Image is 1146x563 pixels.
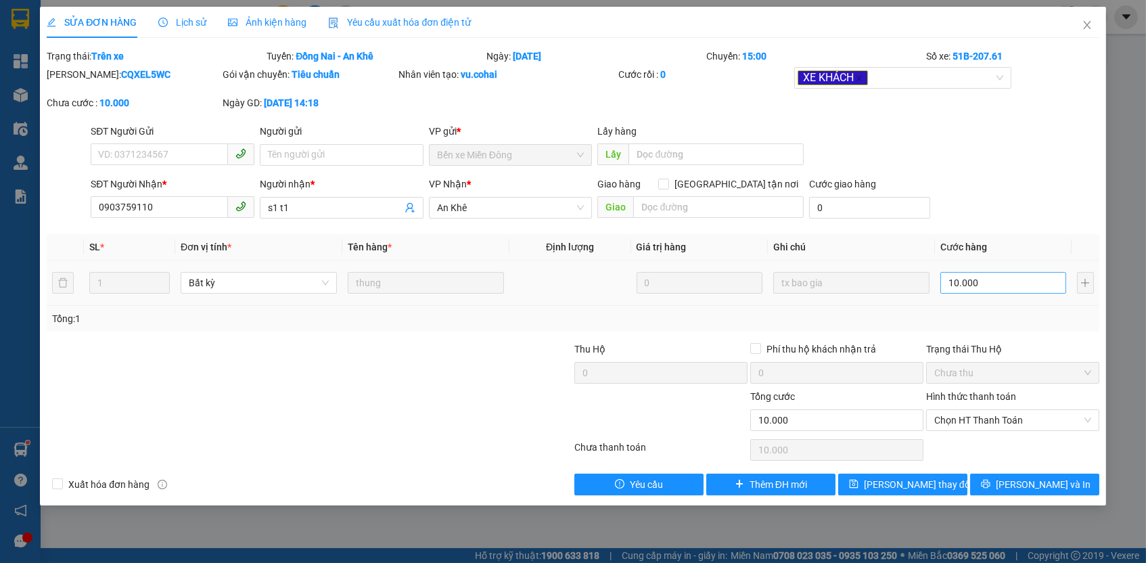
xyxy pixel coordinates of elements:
span: Tên hàng [348,242,392,252]
div: Người gửi [260,124,423,139]
input: VD: Bàn, Ghế [348,272,504,294]
span: Lấy [597,143,628,165]
button: plus [1077,272,1094,294]
span: Yêu cầu xuất hóa đơn điện tử [328,17,471,28]
b: Trên xe [91,51,124,62]
span: Chưa thu [934,363,1091,383]
span: save [849,479,858,490]
b: [DATE] [513,51,541,62]
span: Xuất hóa đơn hàng [63,477,155,492]
span: Lấy hàng [597,126,637,137]
span: [GEOGRAPHIC_DATA] tận nơi [669,177,804,192]
input: Dọc đường [628,143,803,165]
div: Tuyến: [265,49,485,64]
div: Số xe: [925,49,1101,64]
b: 15:00 [742,51,766,62]
span: Thu Hộ [574,344,605,355]
span: VP Nhận [429,179,467,189]
button: exclamation-circleYêu cầu [574,474,704,495]
span: picture [228,18,237,27]
input: Dọc đường [633,196,803,218]
div: Gói vận chuyển: [223,67,396,82]
div: Ngày: [485,49,705,64]
span: Phí thu hộ khách nhận trả [761,342,881,357]
button: delete [52,272,74,294]
div: Người nhận [260,177,423,192]
span: SỬA ĐƠN HÀNG [47,17,137,28]
span: Giao [597,196,633,218]
div: Chuyến: [705,49,925,64]
span: [PERSON_NAME] và In [996,477,1091,492]
b: 0 [660,69,666,80]
input: Cước giao hàng [809,197,930,219]
span: close [856,75,863,82]
span: info-circle [158,480,167,489]
span: Bất kỳ [189,273,329,293]
b: CQXEL5WC [121,69,170,80]
b: Tiêu chuẩn [292,69,340,80]
button: printer[PERSON_NAME] và In [970,474,1099,495]
span: Giao hàng [597,179,641,189]
input: 0 [637,272,762,294]
span: Cước hàng [940,242,987,252]
div: SĐT Người Gửi [91,124,254,139]
span: Yêu cầu [630,477,663,492]
div: Trạng thái Thu Hộ [926,342,1099,357]
div: Tổng: 1 [52,311,442,326]
th: Ghi chú [768,234,935,261]
b: 51B-207.61 [953,51,1003,62]
span: Bến xe Miền Đông [437,145,585,165]
span: exclamation-circle [615,479,624,490]
b: vu.cohai [461,69,497,80]
span: edit [47,18,56,27]
img: icon [328,18,339,28]
button: save[PERSON_NAME] thay đổi [838,474,967,495]
span: An Khê [437,198,585,218]
div: [PERSON_NAME]: [47,67,220,82]
span: Thêm ĐH mới [750,477,807,492]
b: Đồng Nai - An Khê [296,51,373,62]
div: Chưa cước : [47,95,220,110]
span: Lịch sử [158,17,206,28]
span: Đơn vị tính [181,242,231,252]
span: XE KHÁCH [798,70,868,86]
span: plus [735,479,744,490]
div: VP gửi [429,124,593,139]
div: Trạng thái: [45,49,265,64]
input: Ghi Chú [773,272,930,294]
span: phone [235,148,246,159]
span: Tổng cước [750,391,795,402]
span: printer [981,479,990,490]
span: Định lượng [546,242,594,252]
button: Close [1068,7,1106,45]
span: Giá trị hàng [637,242,687,252]
span: clock-circle [158,18,168,27]
b: 10.000 [99,97,129,108]
span: Ảnh kiện hàng [228,17,306,28]
span: user-add [405,202,415,213]
span: close [1082,20,1093,30]
div: Ngày GD: [223,95,396,110]
div: Chưa thanh toán [573,440,749,464]
b: [DATE] 14:18 [264,97,319,108]
span: [PERSON_NAME] thay đổi [864,477,972,492]
div: Nhân viên tạo: [398,67,616,82]
label: Cước giao hàng [809,179,876,189]
div: Cước rồi : [618,67,792,82]
span: SL [89,242,100,252]
span: phone [235,201,246,212]
span: Chọn HT Thanh Toán [934,410,1091,430]
div: SĐT Người Nhận [91,177,254,192]
button: plusThêm ĐH mới [706,474,835,495]
label: Hình thức thanh toán [926,391,1016,402]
